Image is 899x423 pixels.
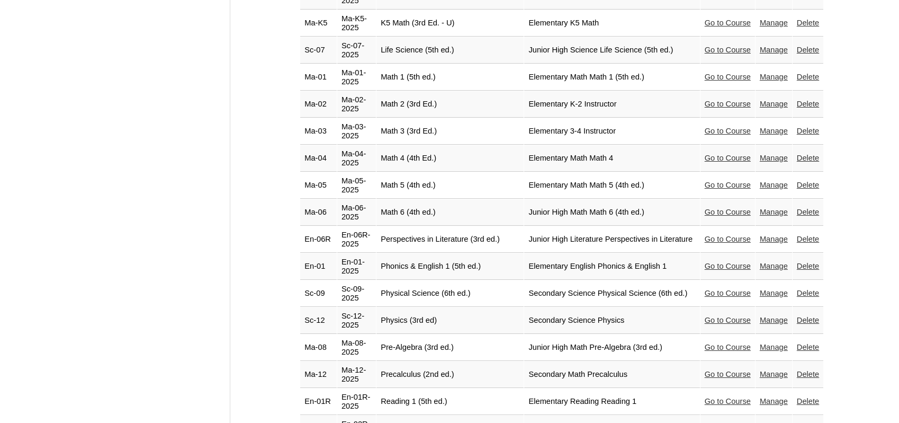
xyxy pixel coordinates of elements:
td: Ma-06-2025 [337,199,376,226]
a: Delete [797,127,819,135]
td: Precalculus (2nd ed.) [376,362,524,388]
a: Delete [797,73,819,81]
a: Manage [760,127,788,135]
td: En-06R [300,226,337,253]
td: Sc-07-2025 [337,37,376,64]
a: Go to Course [705,127,751,135]
td: En-01R [300,389,337,415]
td: Life Science (5th ed.) [376,37,524,64]
a: Delete [797,19,819,27]
a: Go to Course [705,208,751,216]
a: Go to Course [705,154,751,162]
a: Delete [797,289,819,297]
a: Go to Course [705,343,751,351]
a: Delete [797,181,819,189]
td: Ma-03-2025 [337,118,376,145]
td: Elementary Math Math 4 [524,145,699,172]
a: Go to Course [705,370,751,378]
td: Sc-12 [300,307,337,334]
td: Elementary Math Math 1 (5th ed.) [524,64,699,91]
a: Manage [760,46,788,54]
td: Ma-12 [300,362,337,388]
td: Ma-08-2025 [337,334,376,361]
td: Ma-06 [300,199,337,226]
td: Math 2 (3rd Ed.) [376,91,524,118]
a: Manage [760,370,788,378]
a: Go to Course [705,46,751,54]
td: Ma-01-2025 [337,64,376,91]
a: Manage [760,289,788,297]
a: Manage [760,100,788,108]
td: Elementary K5 Math [524,10,699,37]
a: Manage [760,316,788,324]
a: Go to Course [705,181,751,189]
a: Manage [760,262,788,270]
td: Junior High Literature Perspectives in Literature [524,226,699,253]
td: Secondary Science Physical Science (6th ed.) [524,280,699,307]
td: Elementary English Phonics & English 1 [524,253,699,280]
td: Junior High Science Life Science (5th ed.) [524,37,699,64]
a: Go to Course [705,316,751,324]
td: Junior High Math Math 6 (4th ed.) [524,199,699,226]
a: Manage [760,19,788,27]
a: Go to Course [705,235,751,243]
td: Math 1 (5th ed.) [376,64,524,91]
a: Delete [797,46,819,54]
a: Manage [760,235,788,243]
a: Delete [797,235,819,243]
a: Go to Course [705,73,751,81]
td: En-01 [300,253,337,280]
a: Manage [760,73,788,81]
a: Manage [760,208,788,216]
td: Ma-04 [300,145,337,172]
a: Delete [797,154,819,162]
a: Manage [760,343,788,351]
td: Ma-05 [300,172,337,199]
a: Manage [760,397,788,406]
td: En-01R-2025 [337,389,376,415]
a: Go to Course [705,289,751,297]
a: Manage [760,154,788,162]
a: Delete [797,208,819,216]
a: Delete [797,262,819,270]
td: Pre-Algebra (3rd ed.) [376,334,524,361]
td: Elementary 3-4 Instructor [524,118,699,145]
td: Ma-K5-2025 [337,10,376,37]
td: Ma-12-2025 [337,362,376,388]
td: Phonics & English 1 (5th ed.) [376,253,524,280]
a: Delete [797,397,819,406]
td: Math 4 (4th Ed.) [376,145,524,172]
td: Ma-K5 [300,10,337,37]
a: Delete [797,343,819,351]
td: Perspectives in Literature (3rd ed.) [376,226,524,253]
a: Delete [797,100,819,108]
td: Reading 1 (5th ed.) [376,389,524,415]
a: Go to Course [705,100,751,108]
td: En-06R-2025 [337,226,376,253]
td: Junior High Math Pre-Algebra (3rd ed.) [524,334,699,361]
a: Delete [797,370,819,378]
td: Secondary Science Physics [524,307,699,334]
a: Go to Course [705,262,751,270]
a: Manage [760,181,788,189]
td: Physical Science (6th ed.) [376,280,524,307]
td: Sc-09 [300,280,337,307]
td: Ma-03 [300,118,337,145]
a: Delete [797,316,819,324]
td: Elementary Reading Reading 1 [524,389,699,415]
a: Go to Course [705,19,751,27]
td: Elementary Math Math 5 (4th ed.) [524,172,699,199]
td: Ma-02 [300,91,337,118]
td: Math 6 (4th ed.) [376,199,524,226]
td: Sc-09-2025 [337,280,376,307]
td: Ma-04-2025 [337,145,376,172]
td: Math 3 (3rd Ed.) [376,118,524,145]
td: Elementary K-2 Instructor [524,91,699,118]
td: Physics (3rd ed) [376,307,524,334]
td: Math 5 (4th ed.) [376,172,524,199]
td: En-01-2025 [337,253,376,280]
td: Ma-02-2025 [337,91,376,118]
a: Go to Course [705,397,751,406]
td: Secondary Math Precalculus [524,362,699,388]
td: Sc-07 [300,37,337,64]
